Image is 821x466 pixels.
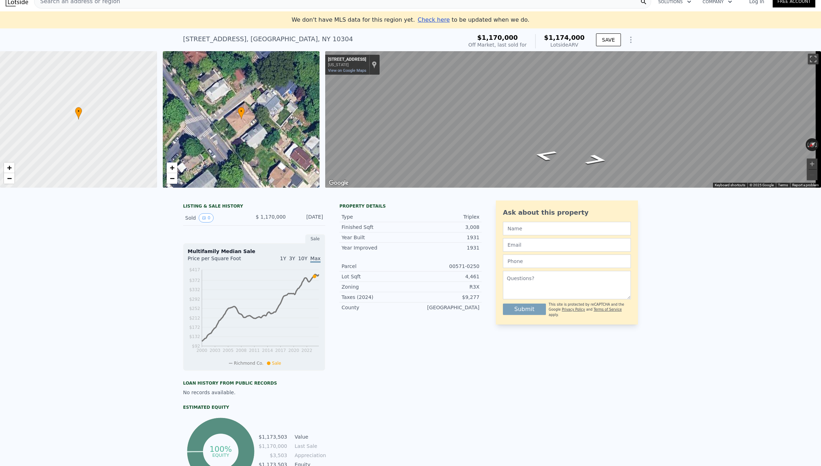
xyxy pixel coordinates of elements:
[288,348,299,353] tspan: 2020
[325,51,821,188] div: Map
[7,174,12,183] span: −
[298,256,307,261] span: 10Y
[328,57,366,63] div: [STREET_ADDRESS]
[325,51,821,188] div: Street View
[291,16,529,24] div: We don't have MLS data for this region yet.
[410,304,479,311] div: [GEOGRAPHIC_DATA]
[372,61,377,69] a: Show location on map
[305,234,325,243] div: Sale
[210,348,221,353] tspan: 2003
[342,294,410,301] div: Taxes (2024)
[342,263,410,270] div: Parcel
[301,348,312,353] tspan: 2022
[189,287,200,292] tspan: $332
[183,389,325,396] div: No records available.
[410,294,479,301] div: $9,277
[715,183,745,188] button: Keyboard shortcuts
[236,348,247,353] tspan: 2008
[4,173,15,184] a: Zoom out
[189,325,200,330] tspan: $172
[342,244,410,251] div: Year Improved
[418,16,450,23] span: Check here
[293,451,325,459] td: Appreciation
[75,107,82,119] div: •
[189,278,200,283] tspan: $372
[778,183,788,187] a: Terms (opens in new tab)
[410,234,479,241] div: 1931
[167,162,177,173] a: Zoom in
[328,63,366,67] div: [US_STATE]
[310,256,321,263] span: Max
[4,162,15,173] a: Zoom in
[342,283,410,290] div: Zoning
[291,213,323,223] div: [DATE]
[576,152,617,168] path: Go Southwest, Dyson St
[189,297,200,302] tspan: $292
[805,139,819,151] button: Reset the view
[594,307,622,311] a: Terms of Service
[808,54,819,64] button: Toggle fullscreen view
[209,445,232,454] tspan: 100%
[258,433,288,441] td: $1,173,503
[192,344,200,349] tspan: $92
[410,244,479,251] div: 1931
[262,348,273,353] tspan: 2014
[234,361,263,366] span: Richmond Co.
[503,222,631,235] input: Name
[258,442,288,450] td: $1,170,000
[792,183,819,187] a: Report a problem
[183,405,325,410] div: Estimated Equity
[275,348,286,353] tspan: 2017
[280,256,286,261] span: 1Y
[75,108,82,114] span: •
[342,213,410,220] div: Type
[183,380,325,386] div: Loan history from public records
[503,208,631,218] div: Ask about this property
[503,238,631,252] input: Email
[249,348,260,353] tspan: 2011
[750,183,774,187] span: © 2025 Google
[189,334,200,339] tspan: $132
[624,33,638,47] button: Show Options
[468,41,527,48] div: Off Market, last sold for
[410,283,479,290] div: R3X
[289,256,295,261] span: 3Y
[256,214,286,220] span: $ 1,170,000
[544,34,585,41] span: $1,174,000
[170,174,174,183] span: −
[418,16,529,24] div: to be updated when we do.
[544,41,585,48] div: Lotside ARV
[183,203,325,210] div: LISTING & SALE HISTORY
[327,178,350,188] a: Open this area in Google Maps (opens a new window)
[223,348,234,353] tspan: 2005
[342,273,410,280] div: Lot Sqft
[183,34,353,44] div: [STREET_ADDRESS] , [GEOGRAPHIC_DATA] , NY 10304
[189,306,200,311] tspan: $252
[410,213,479,220] div: Triplex
[199,213,214,223] button: View historical data
[562,307,585,311] a: Privacy Policy
[339,203,482,209] div: Property details
[815,138,819,151] button: Rotate clockwise
[410,273,479,280] div: 4,461
[806,138,810,151] button: Rotate counterclockwise
[258,451,288,459] td: $3,503
[503,304,546,315] button: Submit
[328,68,366,73] a: View on Google Maps
[410,224,479,231] div: 3,008
[549,302,631,317] div: This site is protected by reCAPTCHA and the Google and apply.
[170,163,174,172] span: +
[342,304,410,311] div: County
[212,452,229,457] tspan: equity
[189,316,200,321] tspan: $212
[272,361,281,366] span: Sale
[7,163,12,172] span: +
[238,107,245,119] div: •
[477,34,518,41] span: $1,170,000
[410,263,479,270] div: 00571-0250
[327,178,350,188] img: Google
[524,147,567,163] path: Go Northeast, Dyson St
[188,255,254,266] div: Price per Square Foot
[189,267,200,272] tspan: $417
[238,108,245,114] span: •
